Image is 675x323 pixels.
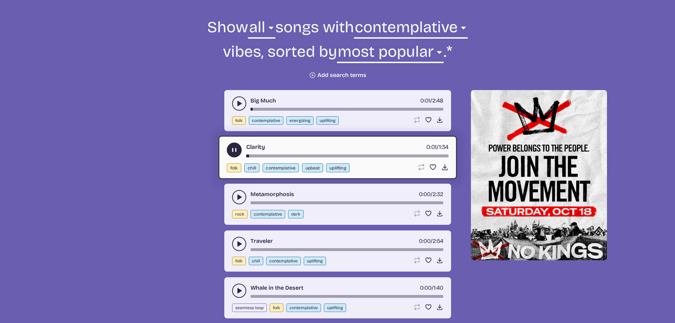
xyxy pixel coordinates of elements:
button: contemplative [249,116,283,125]
button: play-pause toggle [232,96,246,111]
button: Favorite [425,303,432,311]
button: Loop [417,163,424,171]
img: Help save our democracy! [471,90,607,260]
button: Loop [414,257,421,264]
div: / [419,237,443,245]
button: Favorite [425,210,432,217]
select: sorting [337,41,444,66]
div: song-time-bar [251,108,443,111]
div: / [420,284,443,292]
span: 2:54 [433,238,443,244]
div: / [419,190,443,199]
a: Whale in the Desert [251,284,303,292]
span: timer [426,143,436,150]
a: Big Much [251,96,276,105]
button: folk [232,116,246,125]
button: uplifting [324,303,346,312]
div: song-time-bar [246,155,448,157]
span: 2:32 [433,191,443,197]
button: chill [244,163,259,172]
button: uplifting [304,257,326,265]
button: contemplative [286,303,321,312]
span: 1:34 [439,143,448,150]
button: uplifting [326,163,349,172]
a: Clarity [246,143,265,151]
span: timer [420,97,430,104]
div: / [426,143,448,151]
button: folk [270,303,283,312]
span: timer [420,284,432,291]
button: folk [227,163,241,172]
span: timer [419,238,431,244]
button: Loop [414,116,421,123]
span: timer [419,191,431,197]
button: contemplative [251,210,285,218]
span: 2:48 [432,97,443,104]
button: contemplative [262,163,299,172]
button: rock [232,210,248,218]
form: Show songs with vibes, sorted by . [145,17,530,79]
a: Traveler [251,237,273,245]
button: play-pause toggle [232,284,246,298]
button: uplifting [316,116,339,125]
button: energizing [286,116,314,125]
button: Add search terms [309,72,366,79]
span: 1:40 [434,284,443,291]
select: vibe [354,17,468,41]
button: Loop [414,303,421,311]
button: dark [288,210,304,218]
button: Loop [414,210,421,217]
button: Favorite [425,257,432,264]
button: Favorite [429,163,437,171]
select: genre [248,17,275,41]
a: Metamorphosis [251,190,294,199]
button: folk [232,257,246,265]
button: chill [249,257,263,265]
div: / [420,96,443,105]
button: play-pause toggle [232,237,246,251]
button: play-pause toggle [227,143,242,157]
div: song-time-bar [251,201,443,204]
button: Favorite [425,116,432,123]
button: contemplative [266,257,301,265]
button: play-pause toggle [232,190,246,204]
div: song-time-bar [251,295,443,298]
button: seamless loop [232,303,267,312]
button: upbeat [302,163,323,172]
div: song-time-bar [251,248,443,251]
